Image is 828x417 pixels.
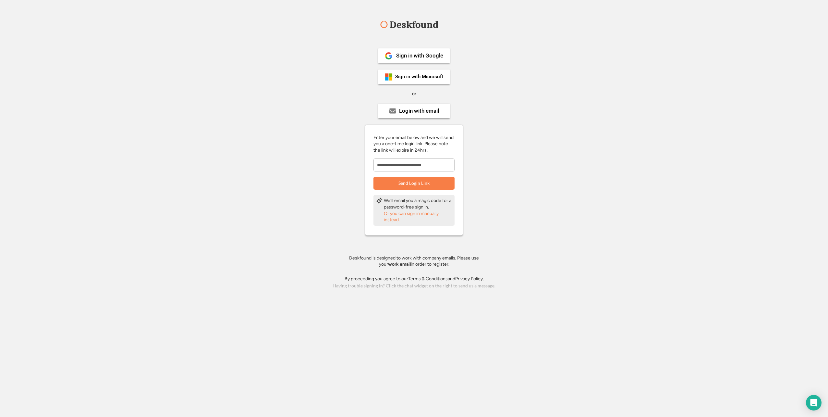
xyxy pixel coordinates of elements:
div: Or you can sign in manually instead. [384,210,452,223]
img: 1024px-Google__G__Logo.svg.png [385,52,393,60]
button: Send Login Link [373,177,455,190]
div: Open Intercom Messenger [806,395,822,411]
div: Deskfound is designed to work with company emails. Please use your in order to register. [341,255,487,268]
div: By proceeding you agree to our and [345,276,484,282]
div: Deskfound [386,20,442,30]
div: We'll email you a magic code for a password-free sign in. [384,197,452,210]
div: or [412,91,416,97]
div: Enter your email below and we will send you a one-time login link. Please note the link will expi... [373,134,455,154]
a: Privacy Policy. [455,276,484,282]
div: Sign in with Google [396,53,443,58]
div: Sign in with Microsoft [395,74,443,79]
div: Login with email [399,108,439,114]
strong: work email [388,261,411,267]
img: ms-symbollockup_mssymbol_19.png [385,73,393,81]
a: Terms & Conditions [408,276,448,282]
